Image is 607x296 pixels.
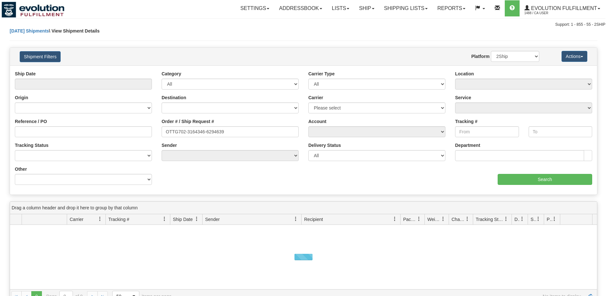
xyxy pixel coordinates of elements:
[274,0,327,16] a: Addressbook
[379,0,433,16] a: Shipping lists
[70,216,84,223] span: Carrier
[308,71,334,77] label: Carrier Type
[501,214,512,224] a: Tracking Status filter column settings
[471,53,490,60] label: Platform
[2,22,605,27] div: Support: 1 - 855 - 55 - 2SHIP
[524,10,573,16] span: 1488 / CA User
[476,216,504,223] span: Tracking Status
[462,214,473,224] a: Charge filter column settings
[455,94,471,101] label: Service
[517,214,528,224] a: Delivery Status filter column settings
[413,214,424,224] a: Packages filter column settings
[205,216,220,223] span: Sender
[452,216,465,223] span: Charge
[455,142,480,148] label: Department
[547,216,552,223] span: Pickup Status
[308,94,323,101] label: Carrier
[162,71,181,77] label: Category
[159,214,170,224] a: Tracking # filter column settings
[10,202,597,214] div: grid grouping header
[427,216,441,223] span: Weight
[49,28,100,33] span: \ View Shipment Details
[173,216,193,223] span: Ship Date
[108,216,129,223] span: Tracking #
[20,51,61,62] button: Shipment Filters
[529,126,592,137] input: To
[514,216,520,223] span: Delivery Status
[354,0,379,16] a: Ship
[327,0,354,16] a: Lists
[290,214,301,224] a: Sender filter column settings
[533,214,544,224] a: Shipment Issues filter column settings
[235,0,274,16] a: Settings
[592,115,606,181] iframe: chat widget
[15,166,27,172] label: Other
[15,142,48,148] label: Tracking Status
[549,214,560,224] a: Pickup Status filter column settings
[15,71,36,77] label: Ship Date
[520,0,605,16] a: Evolution Fulfillment 1488 / CA User
[95,214,105,224] a: Carrier filter column settings
[389,214,400,224] a: Recipient filter column settings
[162,94,186,101] label: Destination
[304,216,323,223] span: Recipient
[403,216,417,223] span: Packages
[15,118,47,125] label: Reference / PO
[438,214,449,224] a: Weight filter column settings
[455,126,519,137] input: From
[15,94,28,101] label: Origin
[562,51,587,62] button: Actions
[455,71,474,77] label: Location
[498,174,592,185] input: Search
[162,142,177,148] label: Sender
[433,0,470,16] a: Reports
[530,5,597,11] span: Evolution Fulfillment
[308,142,341,148] label: Delivery Status
[455,118,477,125] label: Tracking #
[162,118,214,125] label: Order # / Ship Request #
[531,216,536,223] span: Shipment Issues
[191,214,202,224] a: Ship Date filter column settings
[2,2,65,18] img: logo1488.jpg
[308,118,326,125] label: Account
[10,28,49,33] a: [DATE] Shipments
